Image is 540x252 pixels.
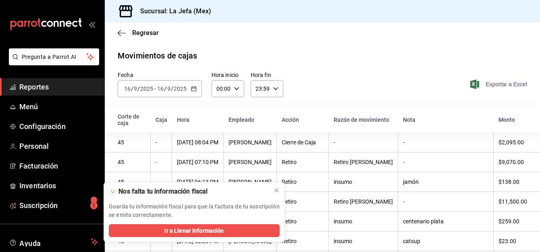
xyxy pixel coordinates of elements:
input: ---- [173,85,187,92]
div: - [156,179,167,185]
div: jamón [403,179,488,185]
div: 45 [118,179,145,185]
span: Personal [19,141,98,152]
div: Retiro [PERSON_NAME] [334,198,393,205]
div: 45 [118,139,145,146]
div: $9,070.00 [498,159,527,165]
div: Razón de movimiento [334,117,393,123]
div: centenario plata [403,218,488,225]
div: - [334,139,393,146]
span: Inventarios [19,180,98,191]
a: Pregunta a Parrot AI [6,58,99,67]
span: Suscripción [19,200,98,211]
div: insumo [334,179,393,185]
div: Retiro [282,238,324,244]
div: [DATE] 06:13 PM [177,179,218,185]
div: $11,500.00 [498,198,527,205]
button: Pregunta a Parrot AI [9,48,99,65]
div: insumo [334,218,393,225]
div: Retiro [282,198,324,205]
div: $2,095.00 [498,139,527,146]
div: Retiro [PERSON_NAME] [334,159,393,165]
div: - [403,198,488,205]
div: [PERSON_NAME] [228,179,272,185]
span: / [137,85,140,92]
span: Facturación [19,160,98,171]
div: Retiro [282,179,324,185]
div: 45 [118,159,145,165]
span: Regresar [132,29,159,37]
div: catsup [403,238,488,244]
div: [DATE] 07:10 PM [177,159,218,165]
div: - [156,139,167,146]
div: Retiro [282,218,324,225]
span: / [164,85,166,92]
div: $259.00 [498,218,527,225]
input: -- [167,85,171,92]
div: [DATE] 08:04 PM [177,139,218,146]
div: insumo [334,238,393,244]
input: -- [133,85,137,92]
div: Nota [403,117,489,123]
div: 🫥 Nos falta tu información fiscal [109,187,267,196]
span: / [131,85,133,92]
h3: Sucursal: La Jefa (Mex) [134,6,211,16]
div: - [403,139,488,146]
div: - [156,159,167,165]
label: Hora inicio [212,72,244,78]
span: Ayuda [19,237,87,247]
span: Configuración [19,121,98,132]
div: [PERSON_NAME] [228,159,272,165]
span: Pregunta a Parrot AI [22,53,87,61]
div: Corte de caja [118,113,146,126]
label: Hora fin [251,72,283,78]
div: Cierre de Caja [282,139,324,146]
button: Ir a Llenar Información [109,224,280,237]
label: Fecha [118,72,202,78]
div: Movimientos de cajas [118,50,197,62]
span: Ir a Llenar Información [164,227,224,235]
span: / [171,85,173,92]
div: [PERSON_NAME] [228,139,272,146]
input: ---- [140,85,154,92]
div: Monto [498,117,528,123]
div: Acción [282,117,324,123]
span: - [154,85,156,92]
div: Empleado [228,117,272,123]
span: Menú [19,101,98,112]
p: Guarda tu información fiscal para que la factura de tu suscripción se emita correctamente. [109,202,280,219]
div: Retiro [282,159,324,165]
div: $138.00 [498,179,527,185]
button: open_drawer_menu [89,21,95,27]
button: Regresar [118,29,159,37]
div: $23.00 [498,238,527,244]
input: -- [124,85,131,92]
button: Exportar a Excel [472,79,527,89]
div: - [403,159,488,165]
div: Hora [177,117,219,123]
div: Caja [156,117,167,123]
span: Reportes [19,81,98,92]
input: -- [157,85,164,92]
